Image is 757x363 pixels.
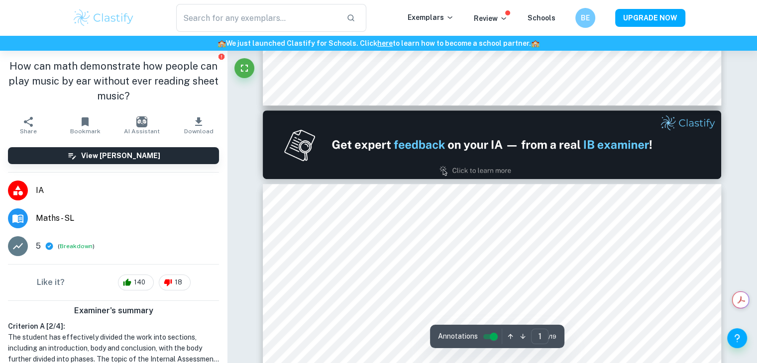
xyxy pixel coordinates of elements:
[159,274,191,290] div: 18
[81,150,160,161] h6: View [PERSON_NAME]
[70,128,101,135] span: Bookmark
[118,274,154,290] div: 140
[377,39,393,47] a: here
[2,38,755,49] h6: We just launched Clastify for Schools. Click to learn how to become a school partner.
[531,39,540,47] span: 🏫
[263,110,722,179] img: Ad
[20,128,37,135] span: Share
[528,14,555,22] a: Schools
[36,212,219,224] span: Maths - SL
[124,128,160,135] span: AI Assistant
[169,277,188,287] span: 18
[37,276,65,288] h6: Like it?
[8,59,219,103] h1: How can math demonstrate how people can play music by ear without ever reading sheet music?
[217,53,225,60] button: Report issue
[36,240,41,252] p: 5
[408,12,454,23] p: Exemplars
[57,111,113,139] button: Bookmark
[170,111,227,139] button: Download
[4,305,223,317] h6: Examiner's summary
[184,128,214,135] span: Download
[8,321,219,332] h6: Criterion A [ 2 / 4 ]:
[438,331,478,342] span: Annotations
[548,332,556,341] span: / 19
[60,242,93,251] button: Breakdown
[113,111,170,139] button: AI Assistant
[615,9,685,27] button: UPGRADE NOW
[72,8,135,28] img: Clastify logo
[217,39,226,47] span: 🏫
[234,58,254,78] button: Fullscreen
[128,277,151,287] span: 140
[176,4,339,32] input: Search for any exemplars...
[136,116,147,127] img: AI Assistant
[58,242,95,251] span: ( )
[727,328,747,348] button: Help and Feedback
[474,13,508,24] p: Review
[8,147,219,164] button: View [PERSON_NAME]
[579,12,591,23] h6: BE
[575,8,595,28] button: BE
[36,184,219,196] span: IA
